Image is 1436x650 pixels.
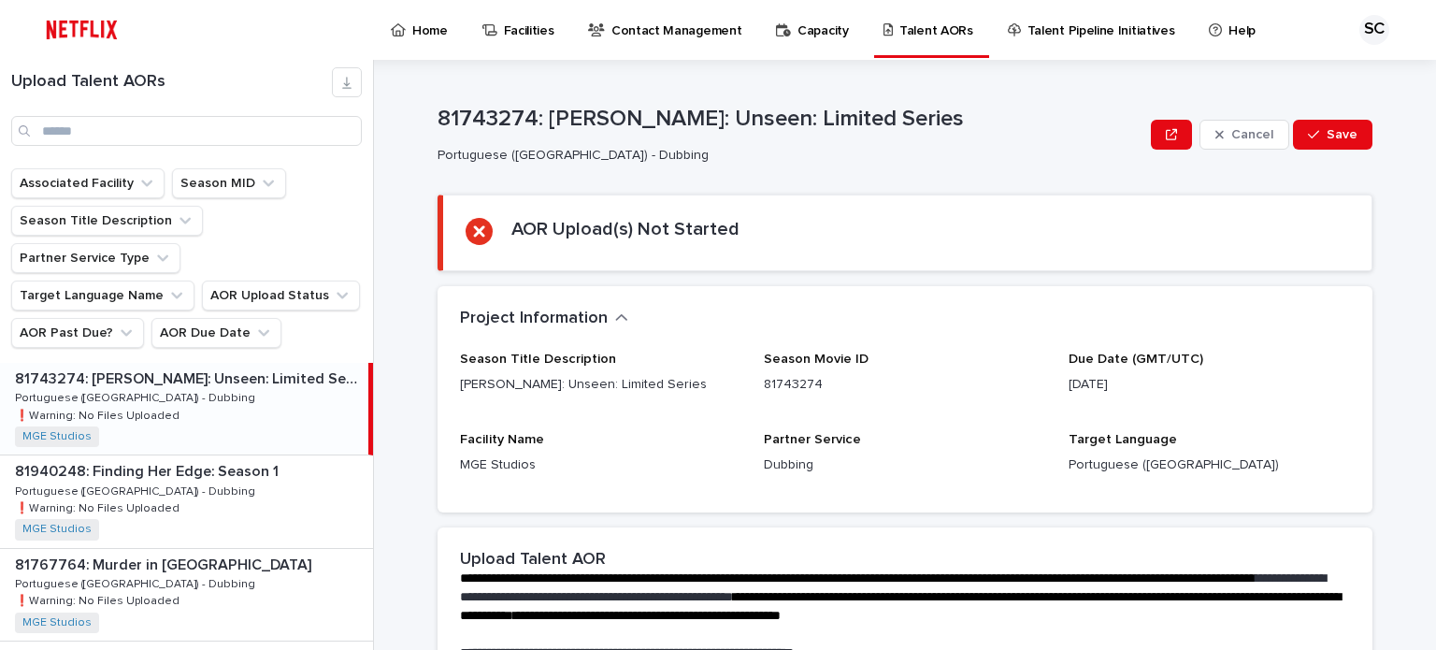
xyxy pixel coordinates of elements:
[11,281,194,311] button: Target Language Name
[15,388,259,405] p: Portuguese ([GEOGRAPHIC_DATA]) - Dubbing
[15,574,259,591] p: Portuguese ([GEOGRAPHIC_DATA]) - Dubbing
[460,309,608,329] h2: Project Information
[460,550,606,571] h2: Upload Talent AOR
[172,168,286,198] button: Season MID
[1069,375,1350,395] p: [DATE]
[37,11,126,49] img: ifQbXi3ZQGMSEF7WDB7W
[1327,128,1357,141] span: Save
[15,591,183,608] p: ❗️Warning: No Files Uploaded
[460,375,741,395] p: [PERSON_NAME]: Unseen: Limited Series
[764,375,1045,395] p: 81743274
[460,455,741,475] p: MGE Studios
[764,455,1045,475] p: Dubbing
[22,523,92,536] a: MGE Studios
[460,433,544,446] span: Facility Name
[1293,120,1372,150] button: Save
[1069,455,1350,475] p: Portuguese ([GEOGRAPHIC_DATA])
[22,616,92,629] a: MGE Studios
[15,482,259,498] p: Portuguese ([GEOGRAPHIC_DATA]) - Dubbing
[438,148,1136,164] p: Portuguese ([GEOGRAPHIC_DATA]) - Dubbing
[15,367,365,388] p: 81743274: Alejandro Sanz: Unseen: Limited Series
[460,309,628,329] button: Project Information
[1069,433,1177,446] span: Target Language
[151,318,281,348] button: AOR Due Date
[1359,15,1389,45] div: SC
[1199,120,1289,150] button: Cancel
[11,206,203,236] button: Season Title Description
[11,116,362,146] input: Search
[764,433,861,446] span: Partner Service
[11,318,144,348] button: AOR Past Due?
[15,553,315,574] p: 81767764: Murder in [GEOGRAPHIC_DATA]
[11,243,180,273] button: Partner Service Type
[15,459,282,481] p: 81940248: Finding Her Edge: Season 1
[1231,128,1273,141] span: Cancel
[1069,353,1203,366] span: Due Date (GMT/UTC)
[202,281,360,311] button: AOR Upload Status
[15,406,183,423] p: ❗️Warning: No Files Uploaded
[511,218,740,240] h2: AOR Upload(s) Not Started
[764,353,869,366] span: Season Movie ID
[438,106,1143,133] p: 81743274: [PERSON_NAME]: Unseen: Limited Series
[460,353,616,366] span: Season Title Description
[15,498,183,515] p: ❗️Warning: No Files Uploaded
[11,72,332,93] h1: Upload Talent AORs
[22,430,92,443] a: MGE Studios
[11,168,165,198] button: Associated Facility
